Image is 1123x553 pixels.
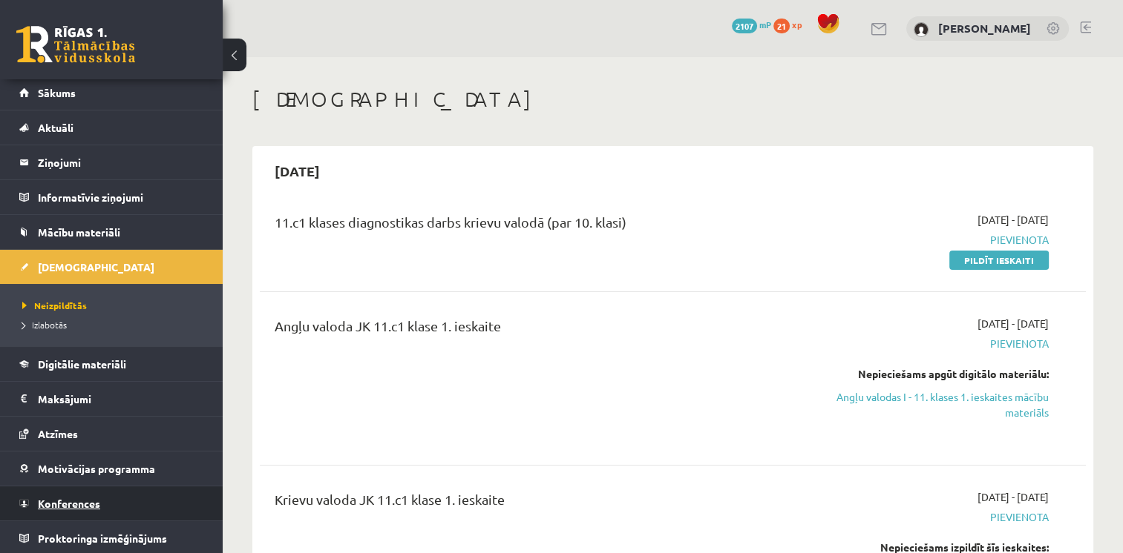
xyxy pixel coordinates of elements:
h2: [DATE] [260,153,335,188]
span: Proktoringa izmēģinājums [38,532,167,545]
span: xp [792,19,802,30]
span: Digitālie materiāli [38,357,126,371]
a: 2107 mP [732,19,771,30]
a: Izlabotās [22,318,208,331]
span: Pievienota [805,509,1049,525]
a: Ziņojumi [19,145,204,179]
span: 21 [773,19,790,33]
span: Izlabotās [22,319,67,331]
span: 2107 [732,19,757,33]
span: Pievienota [805,336,1049,351]
span: mP [759,19,771,30]
span: Motivācijas programma [38,462,155,475]
span: Sākums [38,86,76,99]
span: [DATE] - [DATE] [978,489,1049,505]
div: Angļu valoda JK 11.c1 klase 1. ieskaite [275,316,783,343]
span: [DATE] - [DATE] [978,212,1049,228]
div: Krievu valoda JK 11.c1 klase 1. ieskaite [275,489,783,517]
legend: Informatīvie ziņojumi [38,180,204,214]
a: Aktuāli [19,110,204,145]
legend: Ziņojumi [38,145,204,179]
legend: Maksājumi [38,382,204,416]
span: Konferences [38,497,100,510]
span: Mācību materiāli [38,225,120,239]
span: [DATE] - [DATE] [978,316,1049,331]
a: Atzīmes [19,417,204,451]
span: Atzīmes [38,427,78,440]
h1: [DEMOGRAPHIC_DATA] [252,87,1093,112]
a: Digitālie materiāli [19,347,204,381]
a: Rīgas 1. Tālmācības vidusskola [16,26,135,63]
span: Aktuāli [38,121,73,134]
a: Informatīvie ziņojumi [19,180,204,214]
div: 11.c1 klases diagnostikas darbs krievu valodā (par 10. klasi) [275,212,783,239]
a: Pildīt ieskaiti [949,251,1049,270]
a: Mācību materiāli [19,215,204,249]
a: [PERSON_NAME] [938,21,1031,36]
a: Sākums [19,76,204,110]
img: Gabriela Grase [914,22,929,37]
span: Neizpildītās [22,299,87,311]
div: Nepieciešams apgūt digitālo materiālu: [805,366,1049,382]
a: 21 xp [773,19,809,30]
a: Motivācijas programma [19,451,204,486]
a: Neizpildītās [22,299,208,312]
span: [DEMOGRAPHIC_DATA] [38,260,154,274]
a: Maksājumi [19,382,204,416]
a: Angļu valodas I - 11. klases 1. ieskaites mācību materiāls [805,389,1049,420]
a: [DEMOGRAPHIC_DATA] [19,250,204,284]
a: Konferences [19,486,204,520]
span: Pievienota [805,232,1049,248]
